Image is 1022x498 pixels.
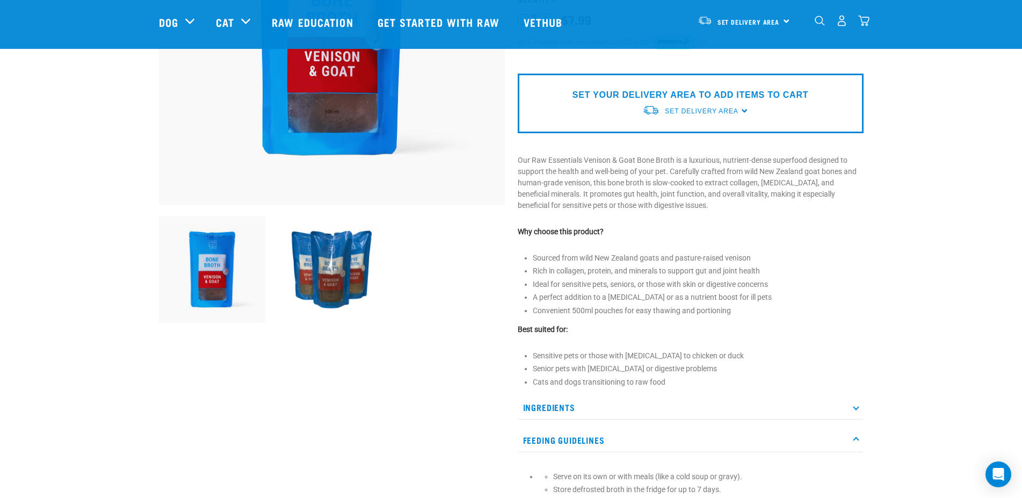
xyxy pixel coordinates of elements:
[518,227,604,236] strong: Why choose this product?
[985,461,1011,487] div: Open Intercom Messenger
[518,155,864,211] p: Our Raw Essentials Venison & Goat Bone Broth is a luxurious, nutrient-dense superfood designed to...
[642,105,659,116] img: van-moving.png
[518,395,864,420] p: Ingredients
[533,377,864,388] li: Cats and dogs transitioning to raw food
[278,216,385,323] img: Raw Essentials Venison & Goat Bone Broth For Pets
[698,16,712,25] img: van-moving.png
[367,1,513,44] a: Get started with Raw
[533,265,864,277] li: Rich in collagen, protein, and minerals to support gut and joint health
[518,325,568,334] strong: Best suited for:
[159,14,178,30] a: Dog
[533,252,864,264] li: Sourced from wild New Zealand goats and pasture-raised venison
[815,16,825,26] img: home-icon-1@2x.png
[665,107,738,115] span: Set Delivery Area
[518,428,864,452] p: Feeding Guidelines
[553,484,858,495] p: Store defrosted broth in the fridge for up to 7 days.
[533,363,864,374] li: Senior pets with [MEDICAL_DATA] or digestive problems
[533,292,864,303] li: A perfect addition to a [MEDICAL_DATA] or as a nutrient boost for ill pets
[159,216,266,323] img: Raw Essentials Venison Goat Novel Protein Hypoallergenic Bone Broth Cats & Dogs
[858,15,869,26] img: home-icon@2x.png
[717,20,780,24] span: Set Delivery Area
[216,14,234,30] a: Cat
[533,305,864,316] li: Convenient 500ml pouches for easy thawing and portioning
[533,350,864,362] li: Sensitive pets or those with [MEDICAL_DATA] to chicken or duck
[261,1,366,44] a: Raw Education
[553,471,858,482] p: Serve on its own or with meals (like a cold soup or gravy).
[836,15,847,26] img: user.png
[513,1,576,44] a: Vethub
[533,279,864,290] li: Ideal for sensitive pets, seniors, or those with skin or digestive concerns
[572,89,808,102] p: SET YOUR DELIVERY AREA TO ADD ITEMS TO CART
